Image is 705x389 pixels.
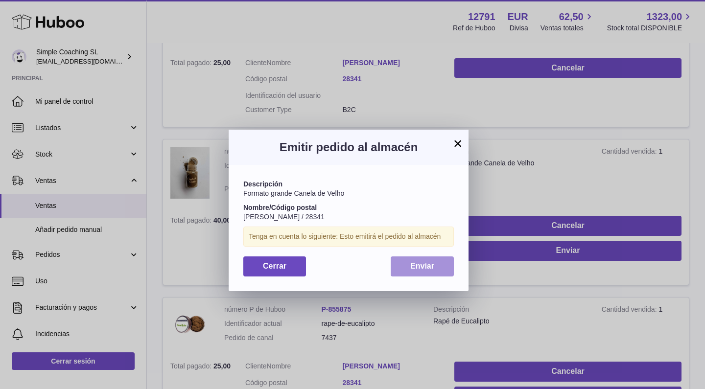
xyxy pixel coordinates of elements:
div: Tenga en cuenta lo siguiente: Esto emitirá el pedido al almacén [243,227,454,247]
button: Cerrar [243,256,306,276]
span: Cerrar [263,262,286,270]
h3: Emitir pedido al almacén [243,139,454,155]
button: Enviar [391,256,454,276]
span: [PERSON_NAME] / 28341 [243,213,325,221]
button: × [452,137,464,149]
span: Formato grande Canela de Velho [243,189,344,197]
strong: Descripción [243,180,282,188]
span: Enviar [410,262,434,270]
strong: Nombre/Código postal [243,204,317,211]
